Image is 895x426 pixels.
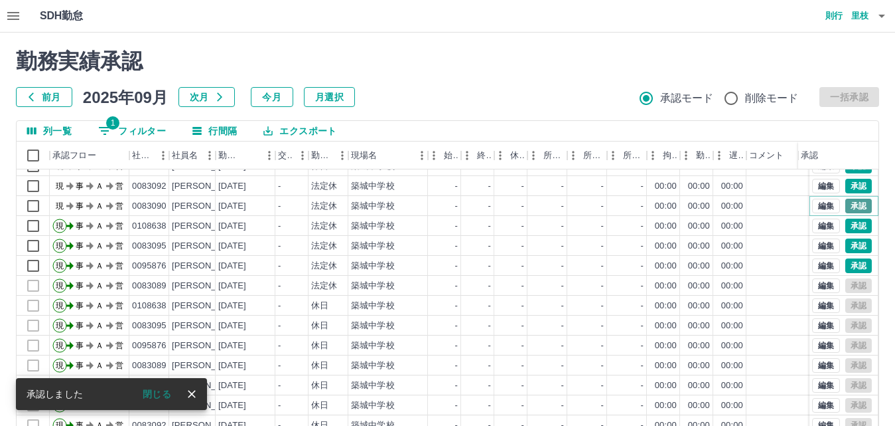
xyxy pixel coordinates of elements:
[521,360,524,372] div: -
[132,220,167,233] div: 0108638
[543,142,565,169] div: 所定開始
[311,360,328,372] div: 休日
[521,200,524,213] div: -
[278,320,281,332] div: -
[50,142,129,169] div: 承認フロー
[561,340,564,352] div: -
[311,340,328,352] div: 休日
[696,142,711,169] div: 勤務
[601,360,604,372] div: -
[688,260,710,272] div: 00:00
[812,298,840,313] button: 編集
[278,379,281,392] div: -
[477,142,492,169] div: 終業
[132,340,167,352] div: 0095876
[601,260,604,272] div: -
[76,281,84,290] text: 事
[76,341,84,350] text: 事
[455,200,458,213] div: -
[172,320,244,332] div: [PERSON_NAME]
[96,301,103,310] text: Ａ
[172,240,244,253] div: [PERSON_NAME]
[623,142,644,169] div: 所定休憩
[561,200,564,213] div: -
[721,320,743,332] div: 00:00
[655,300,677,312] div: 00:00
[16,87,72,107] button: 前月
[129,142,169,169] div: 社員番号
[647,142,680,169] div: 拘束
[115,301,123,310] text: 営
[278,280,281,292] div: -
[96,321,103,330] text: Ａ
[172,280,244,292] div: [PERSON_NAME]
[655,240,677,253] div: 00:00
[641,300,644,312] div: -
[488,360,491,372] div: -
[132,260,167,272] div: 0095876
[132,300,167,312] div: 0108638
[601,379,604,392] div: -
[172,379,244,392] div: [PERSON_NAME]
[115,241,123,251] text: 営
[721,240,743,253] div: 00:00
[56,341,64,350] text: 現
[351,180,395,193] div: 築城中学校
[56,281,64,290] text: 現
[455,379,458,392] div: -
[153,146,173,165] button: メニュー
[521,399,524,412] div: -
[172,180,244,193] div: [PERSON_NAME]
[96,201,103,211] text: Ａ
[845,239,872,253] button: 承認
[845,199,872,213] button: 承認
[641,399,644,412] div: -
[351,379,395,392] div: 築城中学校
[351,280,395,292] div: 築城中学校
[812,259,840,273] button: 編集
[601,320,604,332] div: -
[56,201,64,211] text: 現
[455,340,458,352] div: -
[729,142,744,169] div: 遅刻等
[561,240,564,253] div: -
[172,399,244,412] div: [PERSON_NAME]
[494,142,527,169] div: 休憩
[218,260,246,272] div: [DATE]
[218,360,246,372] div: [DATE]
[655,340,677,352] div: 00:00
[601,200,604,213] div: -
[200,146,220,165] button: メニュー
[721,300,743,312] div: 00:00
[311,220,337,233] div: 法定休
[178,87,235,107] button: 次月
[521,220,524,233] div: -
[561,280,564,292] div: -
[428,142,461,169] div: 始業
[688,399,710,412] div: 00:00
[412,146,432,165] button: メニュー
[96,221,103,231] text: Ａ
[96,341,103,350] text: Ａ
[641,220,644,233] div: -
[601,220,604,233] div: -
[172,300,244,312] div: [PERSON_NAME]
[96,281,103,290] text: Ａ
[218,142,241,169] div: 勤務日
[688,180,710,193] div: 00:00
[218,300,246,312] div: [DATE]
[351,360,395,372] div: 築城中学校
[444,142,458,169] div: 始業
[278,220,281,233] div: -
[88,121,176,141] button: フィルター表示
[461,142,494,169] div: 終業
[488,180,491,193] div: -
[721,200,743,213] div: 00:00
[351,260,395,272] div: 築城中学校
[812,199,840,213] button: 編集
[488,240,491,253] div: -
[655,399,677,412] div: 00:00
[115,321,123,330] text: 営
[641,340,644,352] div: -
[351,200,395,213] div: 築城中学校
